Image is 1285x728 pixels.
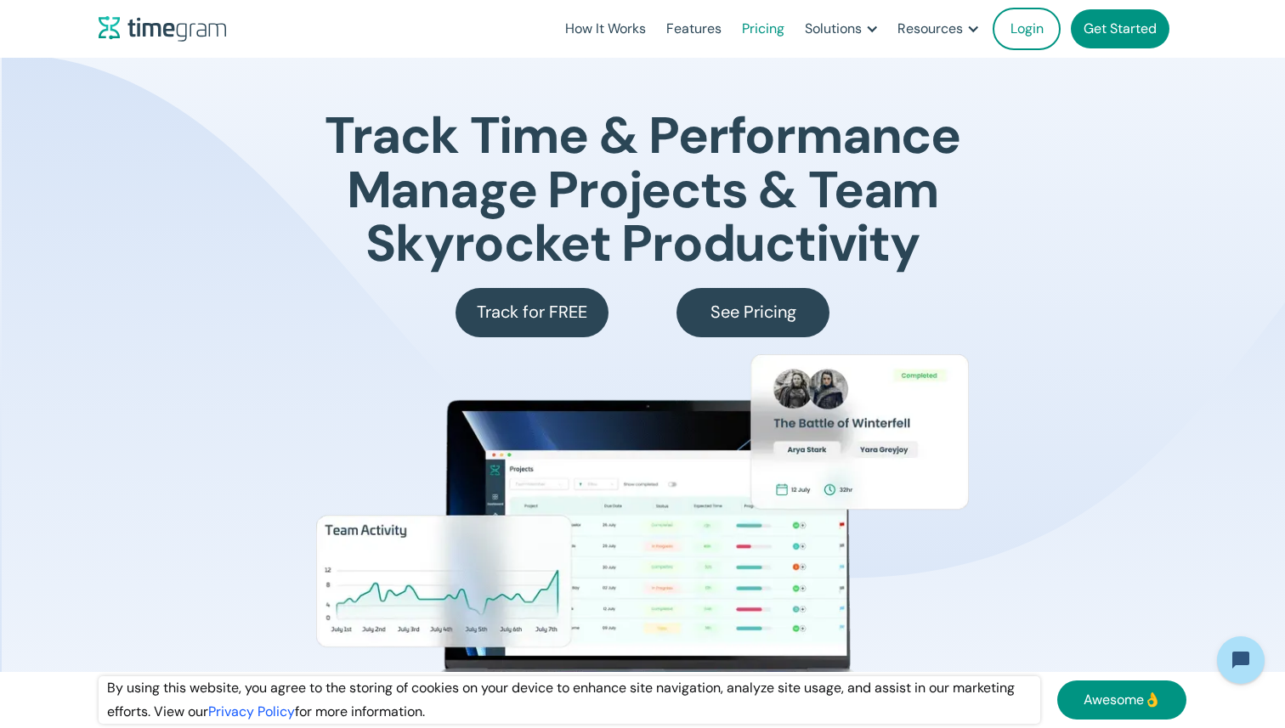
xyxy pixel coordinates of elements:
[325,109,960,271] h1: Track Time & Performance Manage Projects & Team Skyrocket Productivity
[1057,680,1186,720] a: Awesome👌
[99,676,1040,724] div: By using this website, you agree to the storing of cookies on your device to enhance site navigat...
[456,288,609,337] a: Track for FREE
[805,17,862,41] div: Solutions
[208,703,295,720] a: Privacy Policy
[897,17,963,41] div: Resources
[1071,9,1169,48] a: Get Started
[676,288,829,337] a: See Pricing
[993,8,1061,50] a: Login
